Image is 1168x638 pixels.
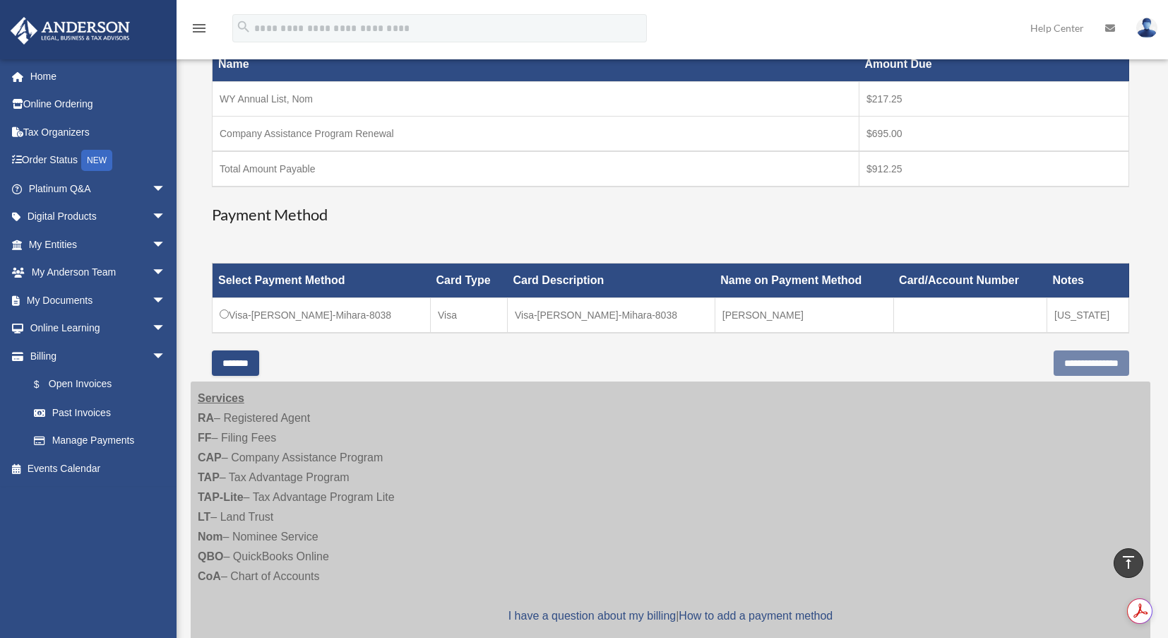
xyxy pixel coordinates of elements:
[859,117,1129,152] td: $695.00
[213,82,859,117] td: WY Annual List, Nom
[198,491,244,503] strong: TAP-Lite
[715,264,893,298] th: Name on Payment Method
[10,175,187,203] a: Platinum Q&Aarrow_drop_down
[152,314,180,343] span: arrow_drop_down
[191,20,208,37] i: menu
[81,150,112,171] div: NEW
[507,264,715,298] th: Card Description
[191,25,208,37] a: menu
[198,412,214,424] strong: RA
[198,606,1143,626] p: |
[1047,264,1129,298] th: Notes
[198,550,223,562] strong: QBO
[859,82,1129,117] td: $217.25
[10,259,187,287] a: My Anderson Teamarrow_drop_down
[1120,554,1137,571] i: vertical_align_top
[152,342,180,371] span: arrow_drop_down
[42,376,49,394] span: $
[198,511,210,523] strong: LT
[213,151,859,187] td: Total Amount Payable
[20,427,180,455] a: Manage Payments
[6,17,134,45] img: Anderson Advisors Platinum Portal
[893,264,1047,298] th: Card/Account Number
[431,298,508,333] td: Visa
[213,264,431,298] th: Select Payment Method
[10,118,187,146] a: Tax Organizers
[10,62,187,90] a: Home
[152,259,180,288] span: arrow_drop_down
[10,342,180,370] a: Billingarrow_drop_down
[213,47,859,82] th: Name
[10,454,187,483] a: Events Calendar
[198,451,222,463] strong: CAP
[152,230,180,259] span: arrow_drop_down
[10,286,187,314] a: My Documentsarrow_drop_down
[152,286,180,315] span: arrow_drop_down
[507,298,715,333] td: Visa-[PERSON_NAME]-Mihara-8038
[236,19,251,35] i: search
[859,47,1129,82] th: Amount Due
[10,314,187,343] a: Online Learningarrow_drop_down
[10,203,187,231] a: Digital Productsarrow_drop_down
[198,471,220,483] strong: TAP
[10,230,187,259] a: My Entitiesarrow_drop_down
[508,610,676,622] a: I have a question about my billing
[198,432,212,444] strong: FF
[1047,298,1129,333] td: [US_STATE]
[1136,18,1157,38] img: User Pic
[10,90,187,119] a: Online Ordering
[198,531,223,543] strong: Nom
[198,570,221,582] strong: CoA
[1114,548,1143,578] a: vertical_align_top
[213,298,431,333] td: Visa-[PERSON_NAME]-Mihara-8038
[10,146,187,175] a: Order StatusNEW
[431,264,508,298] th: Card Type
[152,203,180,232] span: arrow_drop_down
[20,370,173,399] a: $Open Invoices
[212,204,1129,226] h3: Payment Method
[679,610,833,622] a: How to add a payment method
[715,298,893,333] td: [PERSON_NAME]
[152,175,180,203] span: arrow_drop_down
[20,398,180,427] a: Past Invoices
[213,117,859,152] td: Company Assistance Program Renewal
[859,151,1129,187] td: $912.25
[198,392,244,404] strong: Services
